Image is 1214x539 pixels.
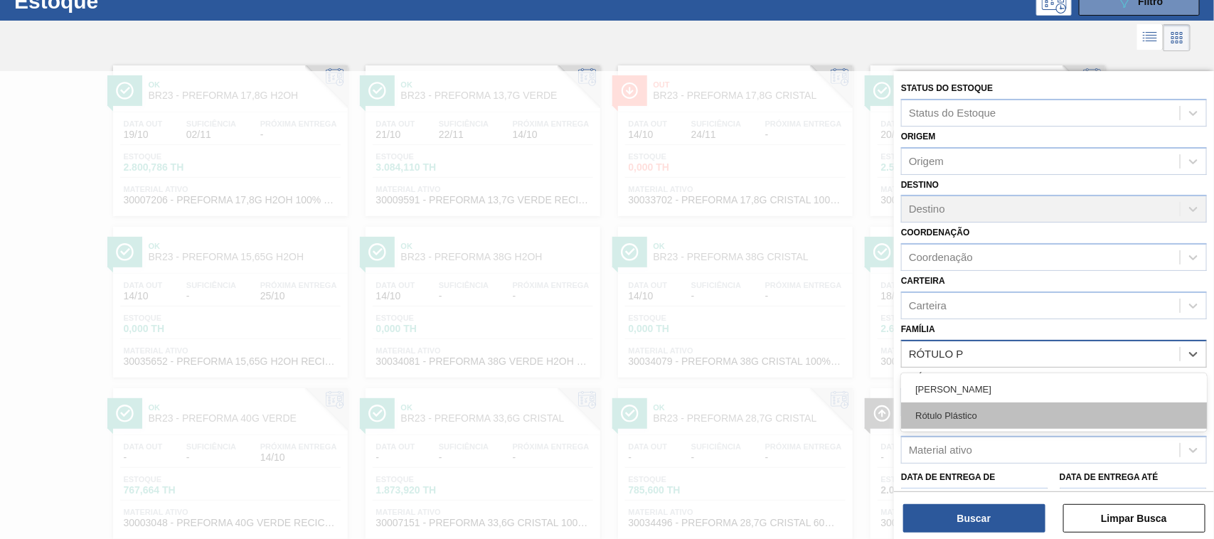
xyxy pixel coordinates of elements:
div: Visão em Cards [1164,24,1191,51]
label: Origem [901,132,936,142]
div: Origem [909,155,944,167]
label: Destino [901,180,939,190]
div: Rótulo Plástico [901,402,1207,429]
div: Carteira [909,299,947,311]
div: Material ativo [909,444,972,457]
a: ÍconeOkBR23 - PREFORMA 13,7G VERDEData out21/10Suficiência22/11Próxima Entrega14/10Estoque3.084,1... [355,55,607,216]
div: Visão em Lista [1137,24,1164,51]
label: Data de Entrega de [901,472,996,482]
label: Família Rotulada [901,373,985,383]
a: ÍconeOkBR23 - PREFORMA 17,8G H2OHData out19/10Suficiência02/11Próxima Entrega-Estoque2.800,786 TH... [102,55,355,216]
label: Status do Estoque [901,83,993,93]
a: ÍconeOkBR23 - PREFORMA 13,7G CRISTALData out20/11Suficiência25/11Próxima Entrega16/10Estoque2.575... [860,55,1112,216]
div: Coordenação [909,252,973,264]
label: Família [901,324,935,334]
label: Coordenação [901,228,970,238]
input: dd/mm/yyyy [901,488,1048,516]
label: Data de Entrega até [1060,472,1159,482]
a: ÍconeOutBR23 - PREFORMA 17,8G CRISTALData out14/10Suficiência24/11Próxima Entrega-Estoque0,000 TH... [607,55,860,216]
div: [PERSON_NAME] [901,376,1207,402]
label: Carteira [901,276,945,286]
div: Status do Estoque [909,107,996,119]
input: dd/mm/yyyy [1060,488,1207,516]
